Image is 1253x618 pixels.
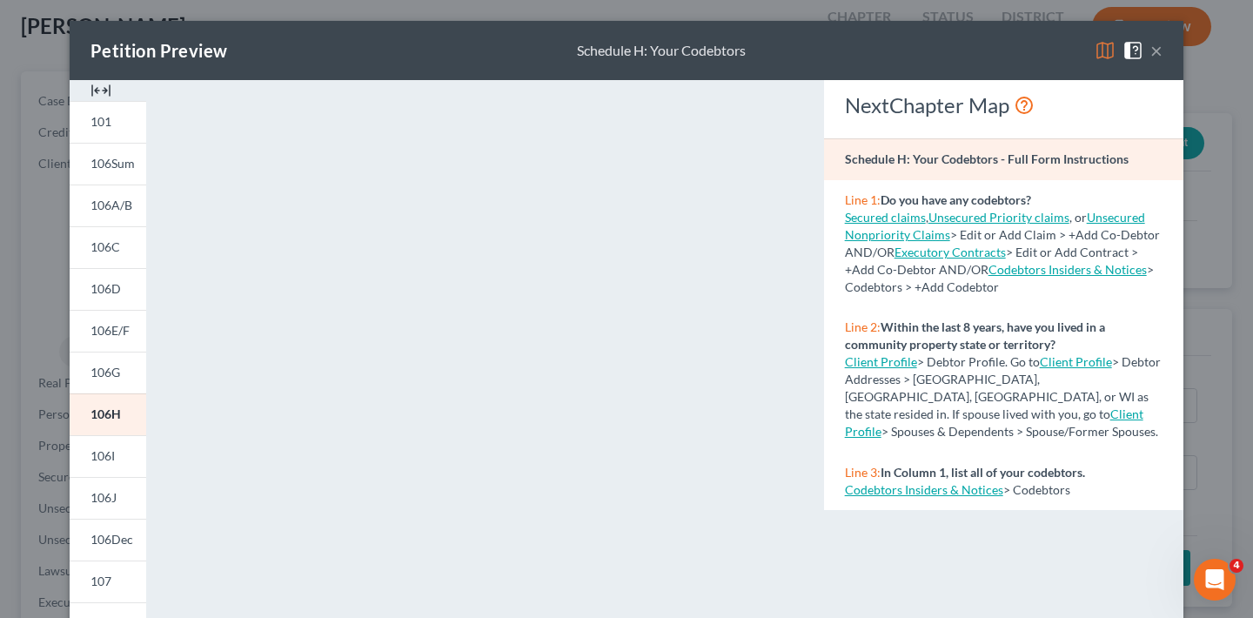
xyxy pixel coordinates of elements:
[845,319,1105,352] strong: Within the last 8 years, have you lived in a community property state or territory?
[845,482,1003,497] a: Codebtors Insiders & Notices
[90,406,121,421] span: 106H
[70,185,146,226] a: 106A/B
[845,354,1040,369] span: > Debtor Profile. Go to
[1230,559,1243,573] span: 4
[90,532,133,547] span: 106Dec
[90,448,115,463] span: 106I
[1040,354,1112,369] a: Client Profile
[70,101,146,143] a: 101
[845,245,1138,277] span: > Edit or Add Contract > +Add Co-Debtor AND/OR
[845,210,1160,259] span: > Edit or Add Claim > +Add Co-Debtor AND/OR
[90,114,111,129] span: 101
[895,245,1006,259] a: Executory Contracts
[845,210,1145,242] a: Unsecured Nonpriority Claims
[90,365,120,380] span: 106G
[70,143,146,185] a: 106Sum
[1122,40,1143,61] img: help-close-5ba153eb36485ed6c1ea00a893f15db1cb9b99d6cae46e1a8edb6c62d00a1a76.svg
[845,192,881,207] span: Line 1:
[90,38,227,63] div: Petition Preview
[845,210,928,225] span: ,
[70,561,146,602] a: 107
[70,477,146,519] a: 106J
[1003,482,1070,497] span: > Codebtors
[1194,559,1236,601] iframe: Intercom live chat
[70,226,146,268] a: 106C
[90,490,117,505] span: 106J
[70,393,146,435] a: 106H
[90,156,135,171] span: 106Sum
[70,435,146,477] a: 106I
[70,310,146,352] a: 106E/F
[577,41,746,61] div: Schedule H: Your Codebtors
[988,262,1147,277] a: Codebtors Insiders & Notices
[90,323,130,338] span: 106E/F
[845,262,1154,294] span: > Codebtors > +Add Codebtor
[70,268,146,310] a: 106D
[845,151,1129,166] strong: Schedule H: Your Codebtors - Full Form Instructions
[70,519,146,561] a: 106Dec
[845,354,917,369] a: Client Profile
[90,281,121,296] span: 106D
[845,319,881,334] span: Line 2:
[90,239,120,254] span: 106C
[1150,40,1163,61] button: ×
[90,574,111,588] span: 107
[70,352,146,393] a: 106G
[845,91,1163,119] div: NextChapter Map
[90,80,111,101] img: expand-e0f6d898513216a626fdd78e52531dac95497ffd26381d4c15ee2fc46db09dca.svg
[1095,40,1116,61] img: map-eea8200ae884c6f1103ae1953ef3d486a96c86aabb227e865a55264e3737af1f.svg
[928,210,1069,225] a: Unsecured Priority claims
[881,192,1031,207] strong: Do you have any codebtors?
[845,210,926,225] a: Secured claims
[881,465,1085,480] strong: In Column 1, list all of your codebtors.
[90,198,132,212] span: 106A/B
[845,465,881,480] span: Line 3:
[928,210,1087,225] span: , or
